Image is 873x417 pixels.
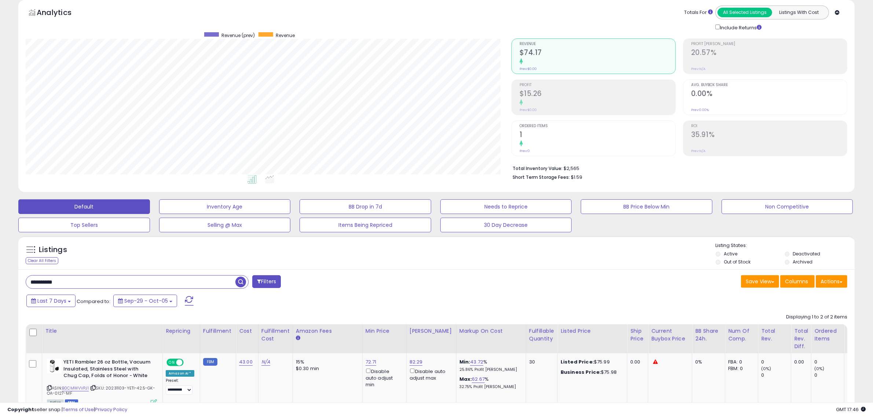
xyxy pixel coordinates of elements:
button: Non Competitive [722,199,853,214]
div: 0.00 [630,359,642,365]
label: Deactivated [793,251,821,257]
div: Fulfillable Quantity [529,327,554,343]
b: Listed Price: [561,358,594,365]
div: Amazon AI * [166,370,194,377]
button: All Selected Listings [718,8,772,17]
span: ROI [691,124,847,128]
strong: Copyright [7,406,34,413]
span: Profit [520,83,675,87]
button: BB Drop in 7d [300,199,431,214]
span: | SKU: 20231103-YETI-42.5-GK-OA-0127-MF [47,385,155,396]
span: Avg. Buybox Share [691,83,847,87]
button: Top Sellers [18,218,150,232]
small: Prev: 0 [520,149,530,153]
div: BB Share 24h. [695,327,722,343]
div: 0 [814,359,844,365]
div: Amazon Fees [296,327,359,335]
h2: 1 [520,130,675,140]
span: FBM [65,399,78,406]
div: Totals For [684,9,713,16]
span: Revenue [276,32,295,38]
span: 2025-10-13 17:46 GMT [836,406,866,413]
span: $1.59 [571,174,582,181]
div: ASIN: [47,359,157,405]
div: FBM: 0 [728,365,752,372]
th: The percentage added to the cost of goods (COGS) that forms the calculator for Min & Max prices. [456,324,526,353]
button: Listings With Cost [772,8,826,17]
div: 0 [761,359,791,365]
p: 25.86% Profit [PERSON_NAME] [459,367,520,372]
button: Selling @ Max [159,218,291,232]
b: Total Inventory Value: [513,165,562,171]
label: Out of Stock [724,259,751,265]
a: Terms of Use [63,406,94,413]
span: Sep-29 - Oct-05 [124,297,168,305]
div: 30 [529,359,552,365]
div: Total Rev. [761,327,788,343]
button: Inventory Age [159,199,291,214]
button: Items Being Repriced [300,218,431,232]
a: 43.72 [470,358,483,366]
span: Revenue (prev) [221,32,255,38]
span: All listings currently available for purchase on Amazon [47,399,64,406]
div: 0.00 [794,359,806,365]
span: Compared to: [77,298,110,305]
button: Columns [780,275,815,288]
img: 31YKtuKTeyL._SL40_.jpg [47,359,62,373]
div: % [459,359,520,372]
div: Ship Price [630,327,645,343]
a: 43.00 [239,358,253,366]
small: FBM [203,358,217,366]
div: seller snap | | [7,406,127,413]
span: Ordered Items [520,124,675,128]
div: FBA: 0 [728,359,752,365]
div: Listed Price [561,327,624,335]
b: Short Term Storage Fees: [513,174,570,180]
div: Preset: [166,378,194,395]
label: Archived [793,259,813,265]
div: [PERSON_NAME] [410,327,453,335]
h2: $15.26 [520,89,675,99]
small: Prev: $0.00 [520,67,537,71]
a: 62.67 [472,376,485,383]
div: Title [45,327,159,335]
span: Columns [785,278,808,285]
div: Disable auto adjust max [410,367,451,381]
small: Prev: N/A [691,67,705,71]
span: Profit [PERSON_NAME] [691,42,847,46]
li: $2,565 [513,163,842,172]
small: Amazon Fees. [296,335,300,342]
small: Prev: N/A [691,149,705,153]
a: 72.71 [366,358,377,366]
h2: 35.91% [691,130,847,140]
div: % [459,376,520,390]
div: Total Rev. Diff. [794,327,808,350]
div: Fulfillment [203,327,233,335]
h2: 0.00% [691,89,847,99]
div: Ordered Items [814,327,841,343]
div: Clear All Filters [26,257,58,264]
div: $75.99 [561,359,621,365]
div: Include Returns [710,23,770,31]
button: Save View [741,275,779,288]
button: Filters [252,275,281,288]
div: 0 [814,372,844,379]
div: Disable auto adjust min [366,367,401,388]
a: N/A [261,358,270,366]
button: Last 7 Days [26,295,76,307]
p: Listing States: [716,242,855,249]
button: Sep-29 - Oct-05 [113,295,177,307]
small: (0%) [814,366,825,372]
small: Prev: 0.00% [691,108,709,112]
div: 0 [761,372,791,379]
h2: $74.17 [520,48,675,58]
button: BB Price Below Min [581,199,712,214]
div: $0.30 min [296,365,357,372]
span: OFF [183,359,194,366]
span: ON [167,359,176,366]
div: 0% [695,359,719,365]
button: 30 Day Decrease [440,218,572,232]
div: $75.98 [561,369,621,376]
b: YETI Rambler 26 oz Bottle, Vacuum Insulated, Stainless Steel with Chug Cap, Folds of Honor - White [63,359,153,381]
b: Business Price: [561,369,601,376]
